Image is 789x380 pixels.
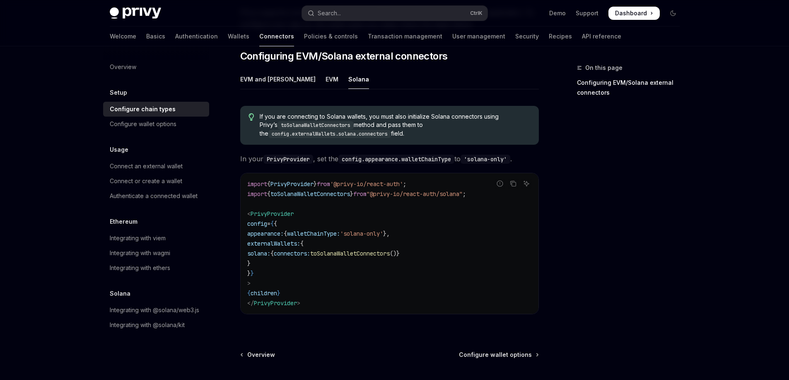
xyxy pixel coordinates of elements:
[338,155,454,164] code: config.appearance.walletChainType
[228,26,249,46] a: Wallets
[549,26,572,46] a: Recipes
[110,104,176,114] div: Configure chain types
[247,180,267,188] span: import
[267,180,270,188] span: {
[302,6,487,21] button: Open search
[247,220,267,227] span: config
[103,246,209,261] a: Integrating with wagmi
[270,250,274,257] span: {
[103,318,209,332] a: Integrating with @solana/kit
[368,26,442,46] a: Transaction management
[251,210,294,217] span: PrivyProvider
[452,26,505,46] a: User management
[353,190,367,198] span: from
[103,60,209,74] a: Overview
[110,161,183,171] div: Connect an external wallet
[277,121,354,129] code: toSolanaWalletConnectors
[103,261,209,275] a: Integrating with ethers
[240,153,539,165] span: In your , set the to .
[297,299,300,307] span: >
[318,8,341,18] div: Search...
[274,220,277,227] span: {
[146,26,165,46] a: Basics
[240,69,316,89] div: EVM and [PERSON_NAME]
[251,289,277,297] span: children
[110,7,161,19] img: dark logo
[247,299,254,307] span: </
[247,230,284,237] span: appearance:
[103,174,209,189] a: Connect or create a wallet
[247,190,267,198] span: import
[470,10,483,17] span: Ctrl K
[577,76,686,99] a: Configuring EVM/Solana external connectors
[103,303,209,318] a: Integrating with @solana/web3.js
[260,112,530,138] span: If you are connecting to Solana wallets, you must also initialize Solana connectors using Privy’s...
[287,230,340,237] span: walletChainType:
[259,26,294,46] a: Connectors
[463,190,466,198] span: ;
[103,231,209,246] a: Integrating with viem
[110,191,198,201] div: Authenticate a connected wallet
[461,155,510,164] code: 'solana-only'
[110,62,136,72] div: Overview
[251,270,254,277] span: }
[608,7,660,20] a: Dashboard
[247,289,251,297] span: {
[263,155,313,164] code: PrivyProvider
[326,69,338,89] div: EVM
[247,260,251,267] span: }
[103,102,209,117] a: Configure chain types
[549,9,566,17] a: Demo
[521,178,532,189] button: Ask AI
[270,180,314,188] span: PrivyProvider
[110,145,128,155] h5: Usage
[576,9,598,17] a: Support
[247,240,300,247] span: externalWallets:
[495,178,505,189] button: Report incorrect code
[110,289,130,299] h5: Solana
[284,230,287,237] span: {
[110,320,185,330] div: Integrating with @solana/kit
[110,248,170,258] div: Integrating with wagmi
[247,270,251,277] span: }
[508,178,519,189] button: Copy the contents from the code block
[103,189,209,203] a: Authenticate a connected wallet
[390,250,400,257] span: ()}
[340,230,383,237] span: 'solana-only'
[317,180,330,188] span: from
[314,180,317,188] span: }
[110,176,182,186] div: Connect or create a wallet
[175,26,218,46] a: Authentication
[403,180,406,188] span: ;
[274,250,310,257] span: connectors:
[267,190,270,198] span: {
[582,26,621,46] a: API reference
[304,26,358,46] a: Policies & controls
[110,263,170,273] div: Integrating with ethers
[666,7,680,20] button: Toggle dark mode
[110,305,199,315] div: Integrating with @solana/web3.js
[103,159,209,174] a: Connect an external wallet
[103,117,209,131] a: Configure wallet options
[277,289,280,297] span: }
[615,9,647,17] span: Dashboard
[110,217,138,227] h5: Ethereum
[515,26,539,46] a: Security
[310,250,390,257] span: toSolanaWalletConnectors
[110,233,166,243] div: Integrating with viem
[350,190,353,198] span: }
[300,240,304,247] span: {
[268,130,391,138] code: config.externalWallets.solana.connectors
[240,50,448,63] span: Configuring EVM/Solana external connectors
[110,119,176,129] div: Configure wallet options
[110,88,127,98] h5: Setup
[383,230,390,237] span: },
[270,220,274,227] span: {
[110,26,136,46] a: Welcome
[249,113,254,121] svg: Tip
[585,63,623,73] span: On this page
[247,280,251,287] span: >
[247,210,251,217] span: <
[267,220,270,227] span: =
[270,190,350,198] span: toSolanaWalletConnectors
